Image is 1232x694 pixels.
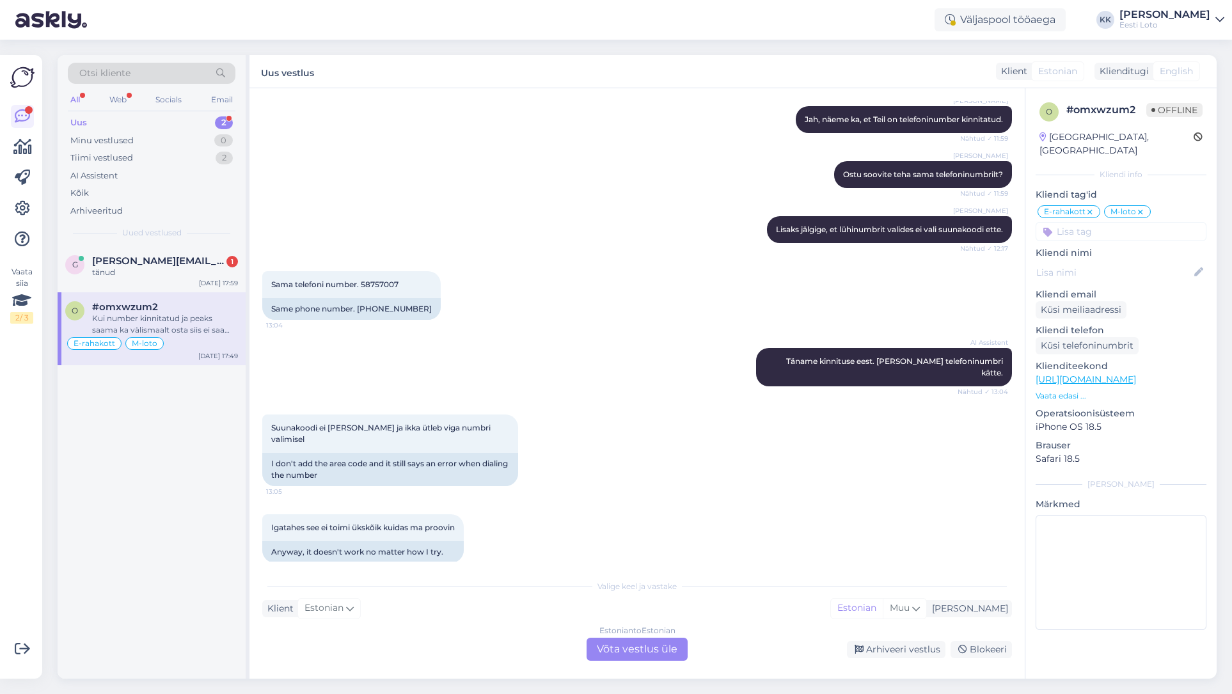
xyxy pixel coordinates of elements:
div: Same phone number. [PHONE_NUMBER] [262,298,441,320]
img: Askly Logo [10,65,35,90]
div: Minu vestlused [70,134,134,147]
div: I don't add the area code and it still says an error when dialing the number [262,453,518,486]
a: [URL][DOMAIN_NAME] [1036,374,1136,385]
div: Arhiveeritud [70,205,123,217]
span: M-loto [1110,208,1136,216]
span: Uued vestlused [122,227,182,239]
span: Nähtud ✓ 11:59 [960,134,1008,143]
div: KK [1096,11,1114,29]
p: Kliendi nimi [1036,246,1206,260]
div: Web [107,91,129,108]
div: Estonian [831,599,883,618]
div: [DATE] 17:59 [199,278,238,288]
span: Otsi kliente [79,67,130,80]
div: # omxwzum2 [1066,102,1146,118]
div: Küsi telefoninumbrit [1036,337,1139,354]
span: Lisaks jälgige, et lühinumbrit valides ei vali suunakoodi ette. [776,225,1003,234]
div: Arhiveeri vestlus [847,641,945,658]
div: Tiimi vestlused [70,152,133,164]
span: [PERSON_NAME] [953,96,1008,106]
p: iPhone OS 18.5 [1036,420,1206,434]
div: 2 [216,152,233,164]
span: Täname kinnituse eest. [PERSON_NAME] telefoninumbri kätte. [786,356,1005,377]
div: Blokeeri [951,641,1012,658]
div: Klient [996,65,1027,78]
div: Email [209,91,235,108]
div: [DATE] 17:49 [198,351,238,361]
span: g [72,260,78,269]
span: Offline [1146,103,1203,117]
p: Brauser [1036,439,1206,452]
div: Kliendi info [1036,169,1206,180]
div: tänud [92,267,238,278]
input: Lisa tag [1036,222,1206,241]
div: Küsi meiliaadressi [1036,301,1126,319]
div: Valige keel ja vastake [262,581,1012,592]
div: Võta vestlus üle [587,638,688,661]
div: Anyway, it doesn't work no matter how I try. [262,541,464,563]
div: [PERSON_NAME] [1036,478,1206,490]
div: Uus [70,116,87,129]
span: Estonian [1038,65,1077,78]
div: Estonian to Estonian [599,625,675,636]
div: Vaata siia [10,266,33,324]
p: Märkmed [1036,498,1206,511]
span: [PERSON_NAME] [953,206,1008,216]
p: Klienditeekond [1036,359,1206,373]
p: Kliendi tag'id [1036,188,1206,201]
p: Operatsioonisüsteem [1036,407,1206,420]
span: E-rahakott [1044,208,1086,216]
div: Kõik [70,187,89,200]
span: Nähtud ✓ 13:04 [958,387,1008,397]
p: Safari 18.5 [1036,452,1206,466]
div: Kui number kinnitatud ja peaks saama ka välismaalt osta siis ei saa viga olla ju minu numbris [92,313,238,336]
label: Uus vestlus [261,63,314,80]
span: Nähtud ✓ 12:17 [960,244,1008,253]
div: [PERSON_NAME] [1119,10,1210,20]
span: E-rahakott [74,340,115,347]
span: gert.ryytel@mail.ee [92,255,225,267]
span: o [72,306,78,315]
p: Kliendi email [1036,288,1206,301]
div: Klienditugi [1094,65,1149,78]
div: Socials [153,91,184,108]
span: 13:05 [266,487,314,496]
p: Kliendi telefon [1036,324,1206,337]
span: Ostu soovite teha sama telefoninumbrilt? [843,170,1003,179]
span: Sama telefoni number. 58757007 [271,280,399,289]
span: Jah, näeme ka, et Teil on telefoninumber kinnitatud. [805,114,1003,124]
div: 2 / 3 [10,312,33,324]
span: Suunakoodi ei [PERSON_NAME] ja ikka ütleb viga numbri valimisel [271,423,493,444]
span: o [1046,107,1052,116]
span: #omxwzum2 [92,301,158,313]
span: M-loto [132,340,157,347]
p: Vaata edasi ... [1036,390,1206,402]
a: [PERSON_NAME]Eesti Loto [1119,10,1224,30]
div: Klient [262,602,294,615]
span: Nähtud ✓ 11:59 [960,189,1008,198]
span: Muu [890,602,910,613]
span: English [1160,65,1193,78]
div: 2 [215,116,233,129]
div: AI Assistent [70,170,118,182]
div: Väljaspool tööaega [935,8,1066,31]
div: [PERSON_NAME] [927,602,1008,615]
span: 13:04 [266,320,314,330]
span: [PERSON_NAME] [953,151,1008,161]
div: All [68,91,83,108]
div: 0 [214,134,233,147]
div: 1 [226,256,238,267]
input: Lisa nimi [1036,265,1192,280]
span: Estonian [304,601,344,615]
span: AI Assistent [960,338,1008,347]
span: Igatahes see ei toimi ükskõik kuidas ma proovin [271,523,455,532]
div: [GEOGRAPHIC_DATA], [GEOGRAPHIC_DATA] [1039,130,1194,157]
div: Eesti Loto [1119,20,1210,30]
